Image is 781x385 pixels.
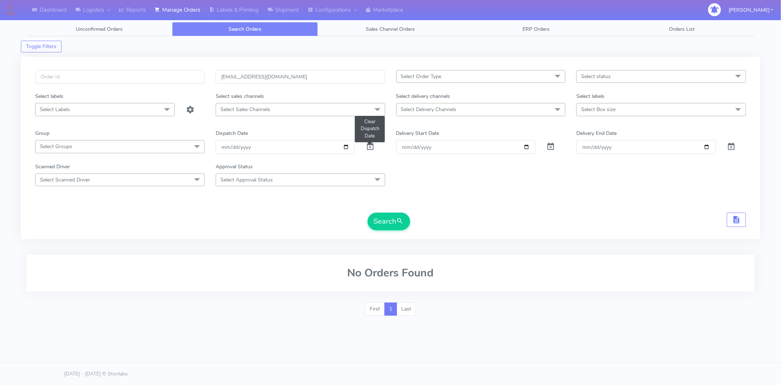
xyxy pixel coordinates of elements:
[723,3,779,18] button: [PERSON_NAME]
[401,73,442,80] span: Select Order Type
[581,73,611,80] span: Select status
[216,129,248,137] label: Dispatch Date
[40,106,70,113] span: Select Labels
[228,26,261,33] span: Search Orders
[396,92,450,100] label: Select delivery channels
[216,163,253,170] label: Approval Status
[35,70,205,84] input: Order Id
[35,129,49,137] label: Group
[384,302,397,316] a: 1
[26,22,755,36] ul: Tabs
[216,92,264,100] label: Select sales channels
[522,26,550,33] span: ERP Orders
[669,26,695,33] span: Orders List
[396,129,439,137] label: Delivery Start Date
[216,70,385,84] input: Customer Reference(email,phone)
[401,106,457,113] span: Select Delivery Channels
[40,176,90,183] span: Select Scanned Driver
[576,129,617,137] label: Delivery End Date
[576,92,605,100] label: Select labels
[76,26,123,33] span: Unconfirmed Orders
[581,106,615,113] span: Select Box size
[40,143,72,150] span: Select Groups
[220,106,270,113] span: Select Sales Channels
[35,267,746,279] h2: No Orders Found
[220,176,273,183] span: Select Approval Status
[366,26,415,33] span: Sales Channel Orders
[368,213,410,230] button: Search
[21,41,62,52] button: Toggle Filters
[35,92,63,100] label: Select labels
[35,163,70,170] label: Scanned Driver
